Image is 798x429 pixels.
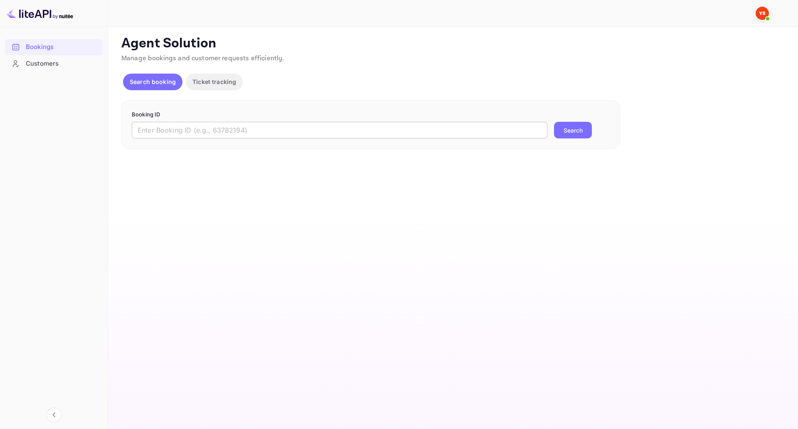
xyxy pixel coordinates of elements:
a: Bookings [5,39,103,54]
button: Search [554,122,592,138]
input: Enter Booking ID (e.g., 63782194) [132,122,547,138]
p: Booking ID [132,111,610,119]
span: Manage bookings and customer requests efficiently. [121,54,284,63]
div: Bookings [26,42,99,52]
p: Agent Solution [121,35,783,52]
p: Search booking [130,77,176,86]
img: LiteAPI logo [7,7,73,20]
a: Customers [5,56,103,71]
button: Collapse navigation [47,407,62,422]
div: Customers [26,59,99,69]
img: Yandex Support [756,7,769,20]
div: Bookings [5,39,103,55]
div: Customers [5,56,103,72]
p: Ticket tracking [192,77,236,86]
